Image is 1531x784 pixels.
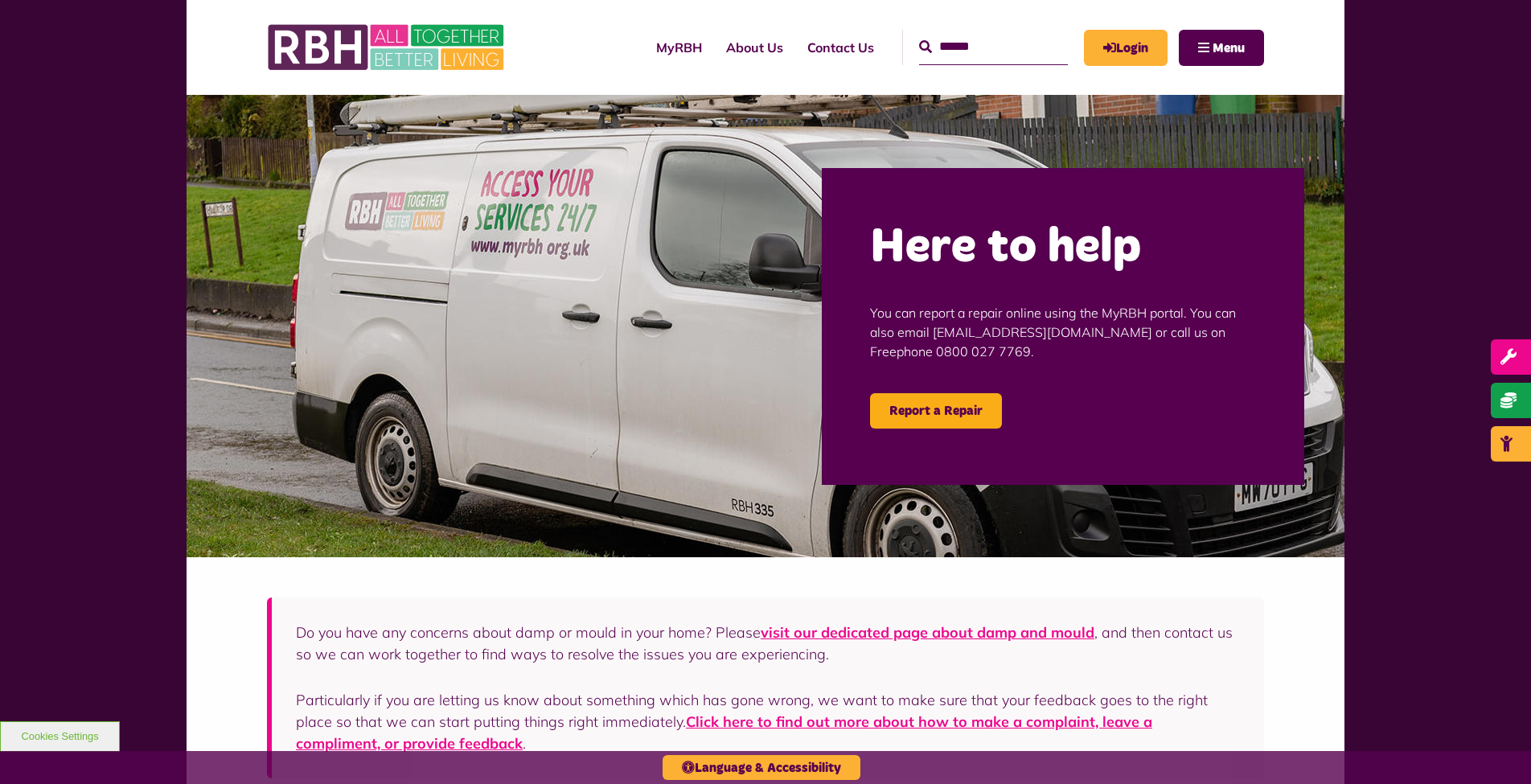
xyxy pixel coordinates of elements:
[296,689,1240,754] p: Particularly if you are letting us know about something which has gone wrong, we want to make sur...
[714,26,795,69] a: About Us
[1459,712,1531,784] iframe: Netcall Web Assistant for live chat
[1213,42,1245,55] span: Menu
[644,26,714,69] a: MyRBH
[761,623,1094,642] a: visit our dedicated page about damp and mould
[870,393,1002,429] a: Report a Repair
[870,216,1256,279] h2: Here to help
[663,755,860,780] button: Language & Accessibility
[795,26,886,69] a: Contact Us
[296,622,1240,665] p: Do you have any concerns about damp or mould in your home? Please , and then contact us so we can...
[1179,30,1264,66] button: Navigation
[870,279,1256,385] p: You can report a repair online using the MyRBH portal. You can also email [EMAIL_ADDRESS][DOMAIN_...
[187,95,1344,557] img: Repairs 6
[267,16,508,79] img: RBH
[296,712,1152,753] a: Click here to find out more about how to make a complaint, leave a compliment, or provide feedback
[1084,30,1168,66] a: MyRBH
